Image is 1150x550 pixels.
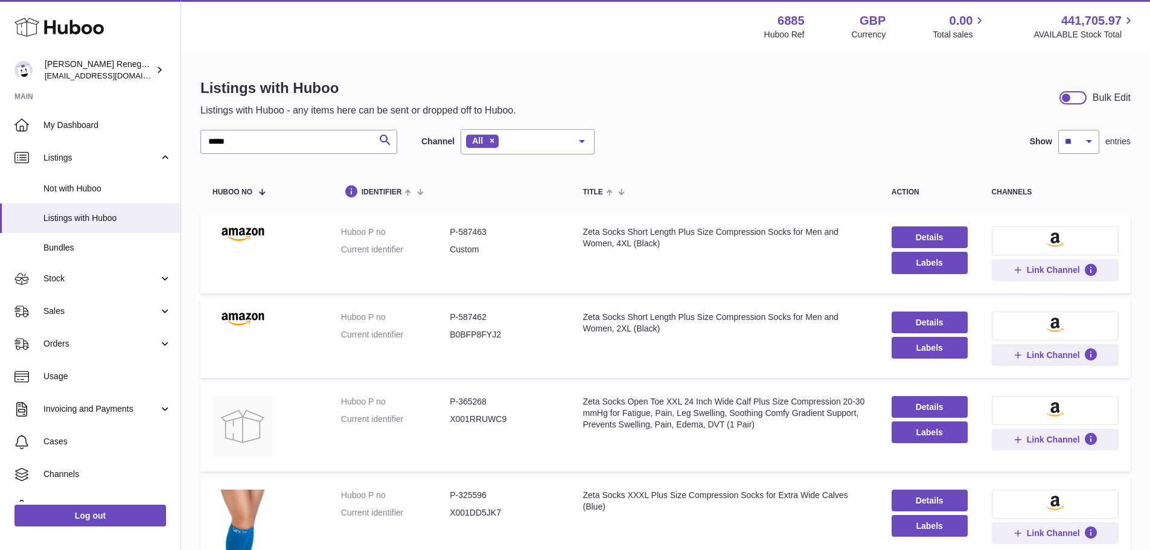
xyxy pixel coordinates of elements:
[778,13,805,29] strong: 6885
[450,507,558,519] dd: X001DD5JK7
[341,490,450,501] dt: Huboo P no
[992,344,1119,366] button: Link Channel
[212,312,273,326] img: Zeta Socks Short Length Plus Size Compression Socks for Men and Women, 2XL (Black)
[341,414,450,425] dt: Current identifier
[1046,232,1064,247] img: amazon-small.png
[43,273,159,284] span: Stock
[200,104,516,117] p: Listings with Huboo - any items here can be sent or dropped off to Huboo.
[992,429,1119,450] button: Link Channel
[1033,29,1136,40] span: AVAILABLE Stock Total
[14,505,166,526] a: Log out
[892,226,968,248] a: Details
[583,226,867,249] div: Zeta Socks Short Length Plus Size Compression Socks for Men and Women, 4XL (Black)
[43,436,171,447] span: Cases
[1061,13,1122,29] span: 441,705.97
[1046,318,1064,332] img: amazon-small.png
[1046,496,1064,510] img: amazon-small.png
[892,396,968,418] a: Details
[892,337,968,359] button: Labels
[992,259,1119,281] button: Link Channel
[450,414,558,425] dd: X001RRUWC9
[43,152,159,164] span: Listings
[1046,402,1064,417] img: amazon-small.png
[421,136,455,147] label: Channel
[212,396,273,456] img: Zeta Socks Open Toe XXL 24 Inch Wide Calf Plus Size Compression 20-30 mmHg for Fatigue, Pain, Leg...
[43,213,171,224] span: Listings with Huboo
[450,244,558,255] dd: Custom
[212,188,252,196] span: Huboo no
[341,329,450,341] dt: Current identifier
[43,338,159,350] span: Orders
[583,396,867,430] div: Zeta Socks Open Toe XXL 24 Inch Wide Calf Plus Size Compression 20-30 mmHg for Fatigue, Pain, Leg...
[450,312,558,323] dd: P-587462
[450,226,558,238] dd: P-587463
[362,188,402,196] span: identifier
[43,242,171,254] span: Bundles
[43,371,171,382] span: Usage
[200,78,516,98] h1: Listings with Huboo
[892,188,968,196] div: action
[14,61,33,79] img: internalAdmin-6885@internal.huboo.com
[892,490,968,511] a: Details
[764,29,805,40] div: Huboo Ref
[43,403,159,415] span: Invoicing and Payments
[341,312,450,323] dt: Huboo P no
[1027,264,1080,275] span: Link Channel
[892,421,968,443] button: Labels
[992,522,1119,544] button: Link Channel
[860,13,886,29] strong: GBP
[341,396,450,408] dt: Huboo P no
[341,226,450,238] dt: Huboo P no
[933,13,986,40] a: 0.00 Total sales
[43,120,171,131] span: My Dashboard
[45,71,177,80] span: [EMAIL_ADDRESS][DOMAIN_NAME]
[43,305,159,317] span: Sales
[1105,136,1131,147] span: entries
[950,13,973,29] span: 0.00
[892,312,968,333] a: Details
[583,312,867,334] div: Zeta Socks Short Length Plus Size Compression Socks for Men and Women, 2XL (Black)
[892,515,968,537] button: Labels
[341,507,450,519] dt: Current identifier
[43,501,171,513] span: Settings
[212,226,273,241] img: Zeta Socks Short Length Plus Size Compression Socks for Men and Women, 4XL (Black)
[892,252,968,273] button: Labels
[1030,136,1052,147] label: Show
[1093,91,1131,104] div: Bulk Edit
[450,490,558,501] dd: P-325596
[583,490,867,513] div: Zeta Socks XXXL Plus Size Compression Socks for Extra Wide Calves (Blue)
[852,29,886,40] div: Currency
[450,329,558,341] dd: B0BFP8FYJ2
[43,468,171,480] span: Channels
[1027,528,1080,539] span: Link Channel
[43,183,171,194] span: Not with Huboo
[992,188,1119,196] div: channels
[1027,350,1080,360] span: Link Channel
[933,29,986,40] span: Total sales
[450,396,558,408] dd: P-365268
[583,188,602,196] span: title
[45,59,153,82] div: [PERSON_NAME] Renegade Productions -UK account
[1027,434,1080,445] span: Link Channel
[472,136,483,145] span: All
[1033,13,1136,40] a: 441,705.97 AVAILABLE Stock Total
[341,244,450,255] dt: Current identifier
